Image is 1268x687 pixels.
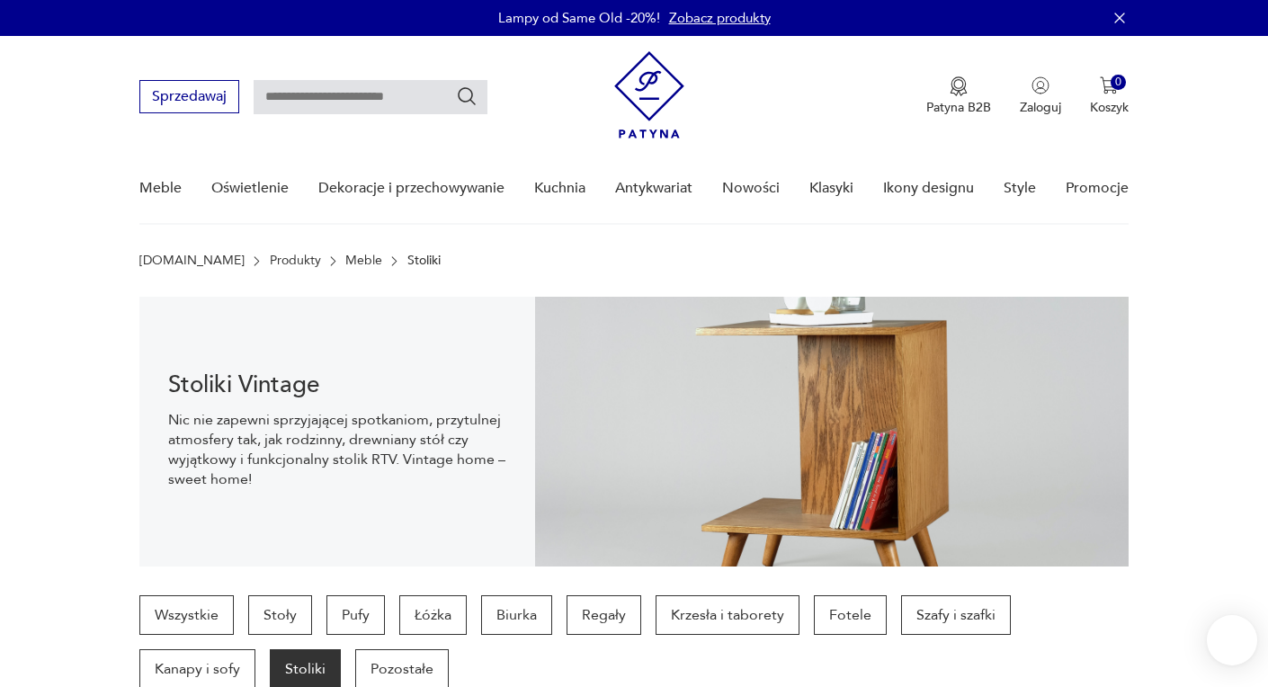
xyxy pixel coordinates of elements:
[168,410,506,489] p: Nic nie zapewni sprzyjającej spotkaniom, przytulnej atmosfery tak, jak rodzinny, drewniany stół c...
[407,254,441,268] p: Stoliki
[399,595,467,635] a: Łóżka
[248,595,312,635] a: Stoły
[656,595,799,635] a: Krzesła i taborety
[615,154,692,223] a: Antykwariat
[534,154,585,223] a: Kuchnia
[139,92,239,104] a: Sprzedawaj
[809,154,853,223] a: Klasyki
[1207,615,1257,665] iframe: Smartsupp widget button
[567,595,641,635] a: Regały
[456,85,478,107] button: Szukaj
[1031,76,1049,94] img: Ikonka użytkownika
[211,154,289,223] a: Oświetlenie
[1066,154,1129,223] a: Promocje
[318,154,505,223] a: Dekoracje i przechowywanie
[168,374,506,396] h1: Stoliki Vintage
[901,595,1011,635] a: Szafy i szafki
[669,9,771,27] a: Zobacz produkty
[814,595,887,635] a: Fotele
[270,254,321,268] a: Produkty
[1111,75,1126,90] div: 0
[481,595,552,635] a: Biurka
[883,154,974,223] a: Ikony designu
[139,595,234,635] a: Wszystkie
[1090,76,1129,116] button: 0Koszyk
[926,99,991,116] p: Patyna B2B
[535,297,1129,567] img: 2a258ee3f1fcb5f90a95e384ca329760.jpg
[139,80,239,113] button: Sprzedawaj
[1090,99,1129,116] p: Koszyk
[722,154,780,223] a: Nowości
[950,76,968,96] img: Ikona medalu
[139,254,245,268] a: [DOMAIN_NAME]
[1020,76,1061,116] button: Zaloguj
[345,254,382,268] a: Meble
[498,9,660,27] p: Lampy od Same Old -20%!
[1020,99,1061,116] p: Zaloguj
[1100,76,1118,94] img: Ikona koszyka
[926,76,991,116] a: Ikona medaluPatyna B2B
[1004,154,1036,223] a: Style
[926,76,991,116] button: Patyna B2B
[614,51,684,138] img: Patyna - sklep z meblami i dekoracjami vintage
[139,154,182,223] a: Meble
[326,595,385,635] a: Pufy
